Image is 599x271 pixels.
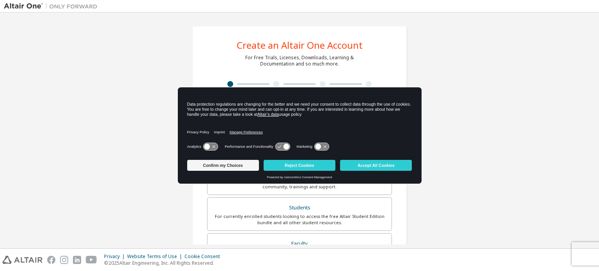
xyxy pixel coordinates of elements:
[60,256,68,264] img: instagram.svg
[86,256,97,264] img: youtube.svg
[2,256,43,264] img: altair_logo.svg
[127,253,184,260] div: Website Terms of Use
[212,238,387,249] div: Faculty
[184,253,225,260] div: Cookie Consent
[47,256,55,264] img: facebook.svg
[4,2,101,10] img: Altair One
[245,55,354,67] div: For Free Trials, Licenses, Downloads, Learning & Documentation and so much more.
[104,260,225,266] p: © 2025 Altair Engineering, Inc. All Rights Reserved.
[73,256,81,264] img: linkedin.svg
[212,213,387,226] div: For currently enrolled students looking to access the free Altair Student Edition bundle and all ...
[104,253,127,260] div: Privacy
[237,41,363,50] div: Create an Altair One Account
[212,202,387,213] div: Students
